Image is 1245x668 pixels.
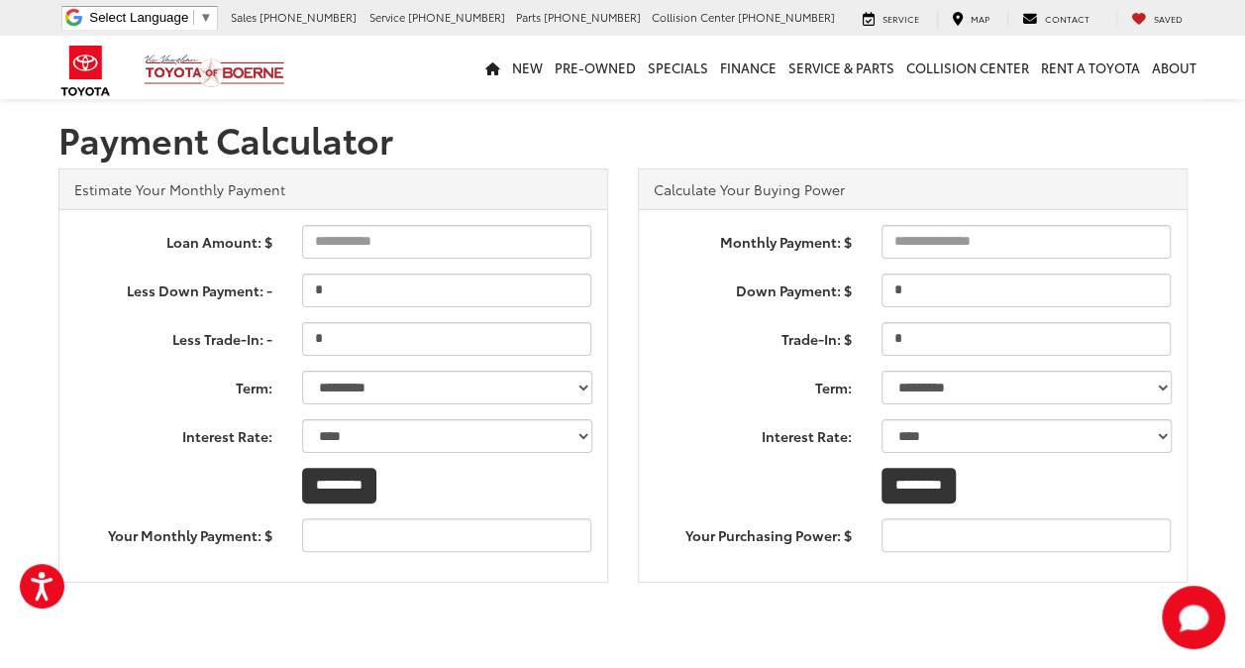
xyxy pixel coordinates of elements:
[652,9,735,25] span: Collision Center
[937,11,1004,27] a: Map
[848,11,934,27] a: Service
[1154,12,1183,25] span: Saved
[782,36,900,99] a: Service & Parts: Opens in a new tab
[544,9,641,25] span: [PHONE_NUMBER]
[89,10,188,25] span: Select Language
[714,36,782,99] a: Finance
[1162,586,1225,649] button: Toggle Chat Window
[1116,11,1197,27] a: My Saved Vehicles
[89,10,212,25] a: Select Language​
[59,225,287,252] label: Loan Amount: $
[639,274,867,300] label: Down Payment: $
[479,36,506,99] a: Home
[408,9,505,25] span: [PHONE_NUMBER]
[58,119,1188,159] h1: Payment Calculator
[1035,36,1146,99] a: Rent a Toyota
[193,10,194,25] span: ​
[738,9,835,25] span: [PHONE_NUMBER]
[1162,586,1225,649] svg: Start Chat
[144,54,285,88] img: Vic Vaughan Toyota of Boerne
[59,169,607,210] div: Estimate Your Monthly Payment
[639,518,867,545] label: Your Purchasing Power: $
[639,371,867,397] label: Term:
[49,39,123,103] img: Toyota
[1007,11,1104,27] a: Contact
[882,12,919,25] span: Service
[369,9,405,25] span: Service
[549,36,642,99] a: Pre-Owned
[639,322,867,349] label: Trade-In: $
[642,36,714,99] a: Specials
[59,322,287,349] label: Less Trade-In: -
[231,9,257,25] span: Sales
[59,274,287,300] label: Less Down Payment: -
[199,10,212,25] span: ▼
[506,36,549,99] a: New
[971,12,989,25] span: Map
[1146,36,1202,99] a: About
[639,419,867,446] label: Interest Rate:
[900,36,1035,99] a: Collision Center
[59,371,287,397] label: Term:
[639,169,1187,210] div: Calculate Your Buying Power
[59,419,287,446] label: Interest Rate:
[1045,12,1089,25] span: Contact
[516,9,541,25] span: Parts
[259,9,357,25] span: [PHONE_NUMBER]
[639,225,867,252] label: Monthly Payment: $
[59,518,287,545] label: Your Monthly Payment: $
